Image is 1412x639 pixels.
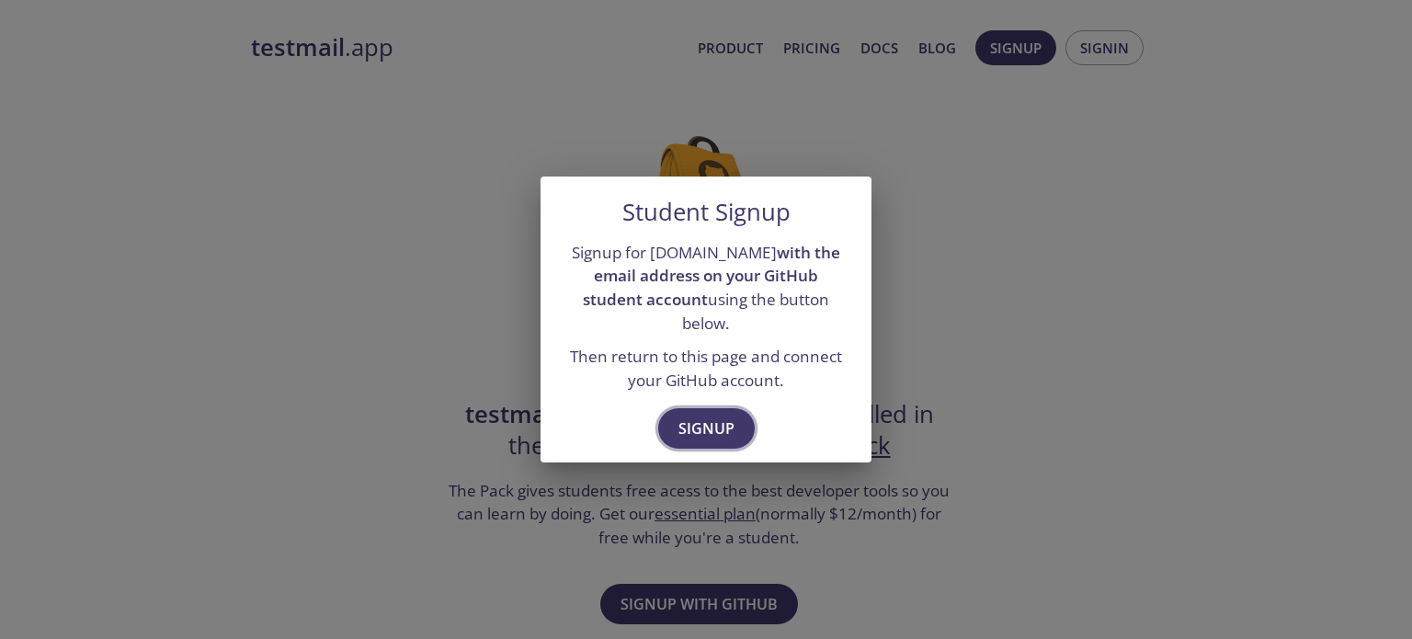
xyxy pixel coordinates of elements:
button: Signup [658,408,755,449]
strong: with the email address on your GitHub student account [583,242,840,310]
span: Signup [678,416,734,441]
p: Signup for [DOMAIN_NAME] using the button below. [563,241,849,336]
h5: Student Signup [622,199,791,226]
p: Then return to this page and connect your GitHub account. [563,345,849,392]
